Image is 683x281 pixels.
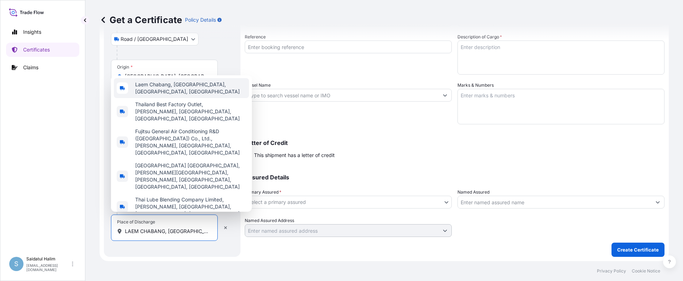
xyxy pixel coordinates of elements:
[254,152,335,159] span: This shipment has a letter of credit
[111,75,252,212] div: Show suggestions
[26,263,70,272] p: [EMAIL_ADDRESS][DOMAIN_NAME]
[135,81,246,95] span: Laem Chabang, [GEOGRAPHIC_DATA], [GEOGRAPHIC_DATA], [GEOGRAPHIC_DATA]
[125,73,209,80] input: Origin
[135,101,246,122] span: Thailand Best Factory Outlet, [PERSON_NAME], [GEOGRAPHIC_DATA], [GEOGRAPHIC_DATA], [GEOGRAPHIC_DATA]
[245,89,439,102] input: Type to search vessel name or IMO
[245,140,665,146] p: Letter of Credit
[439,89,451,102] button: Show suggestions
[100,14,182,26] p: Get a Certificate
[248,199,306,206] span: Select a primary assured
[14,260,18,268] span: S
[632,268,660,274] p: Cookie Notice
[23,64,38,71] p: Claims
[23,28,41,36] p: Insights
[597,268,626,274] p: Privacy Policy
[617,246,659,253] p: Create Certificate
[245,174,665,180] p: Assured Details
[125,228,209,235] input: Place of Discharge
[23,46,50,53] p: Certificates
[117,64,133,70] div: Origin
[458,196,651,209] input: Assured Name
[457,189,489,196] label: Named Assured
[245,40,452,53] input: Enter booking reference
[117,219,155,225] div: Place of Discharge
[245,82,271,89] label: Vessel Name
[439,224,451,237] button: Show suggestions
[457,82,494,89] label: Marks & Numbers
[185,16,216,23] p: Policy Details
[26,256,70,262] p: Saidatul Halim
[245,189,281,196] span: Primary Assured
[135,162,246,190] span: [GEOGRAPHIC_DATA] [GEOGRAPHIC_DATA], [PERSON_NAME][GEOGRAPHIC_DATA], [PERSON_NAME], [GEOGRAPHIC_D...
[135,128,246,156] span: Fujitsu General Air Conditioning R&D ([GEOGRAPHIC_DATA]) Co., Ltd., [PERSON_NAME], [GEOGRAPHIC_DA...
[245,217,294,224] label: Named Assured Address
[135,196,246,217] span: Thai Lube Blending Company Limited, [PERSON_NAME], [GEOGRAPHIC_DATA], [GEOGRAPHIC_DATA], [GEOGRAP...
[651,196,664,209] button: Show suggestions
[245,224,439,237] input: Named Assured Address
